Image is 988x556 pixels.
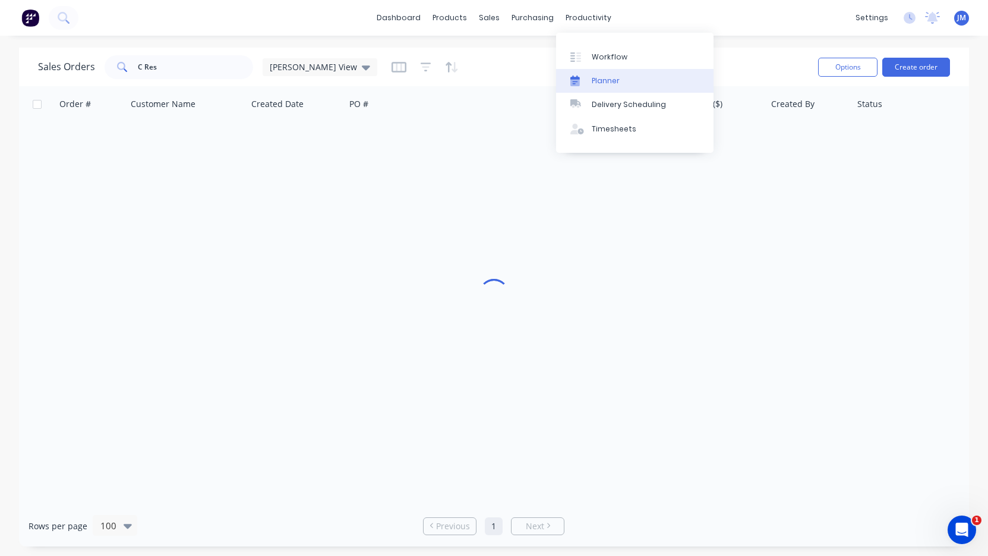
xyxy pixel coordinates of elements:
div: Created By [771,98,815,110]
div: Customer Name [131,98,195,110]
span: 1 [972,516,981,525]
div: Delivery Scheduling [592,99,666,110]
div: Timesheets [592,124,636,134]
div: Status [857,98,882,110]
h1: Sales Orders [38,61,95,73]
div: purchasing [506,9,560,27]
a: Delivery Scheduling [556,93,714,117]
div: products [427,9,473,27]
a: Previous page [424,520,476,532]
div: productivity [560,9,617,27]
button: Options [818,58,877,77]
div: Workflow [592,52,627,62]
div: settings [850,9,894,27]
a: Page 1 is your current page [485,517,503,535]
a: Workflow [556,45,714,68]
ul: Pagination [418,517,569,535]
span: JM [957,12,966,23]
a: dashboard [371,9,427,27]
span: [PERSON_NAME] View [270,61,357,73]
a: Timesheets [556,117,714,141]
div: PO # [349,98,368,110]
span: Next [526,520,544,532]
a: Next page [512,520,564,532]
span: Previous [436,520,470,532]
div: sales [473,9,506,27]
span: Rows per page [29,520,87,532]
button: Create order [882,58,950,77]
a: Planner [556,69,714,93]
img: Factory [21,9,39,27]
iframe: Intercom live chat [948,516,976,544]
div: Planner [592,76,620,86]
input: Search... [138,55,254,79]
div: Order # [59,98,91,110]
div: Created Date [251,98,304,110]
